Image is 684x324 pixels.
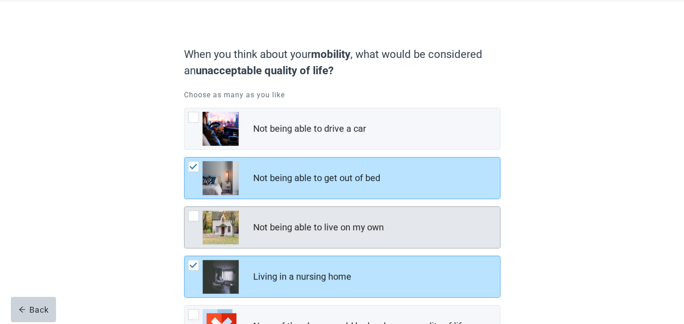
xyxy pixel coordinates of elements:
[253,270,351,283] div: Living in a nursing home
[253,122,366,135] div: Not being able to drive a car
[253,221,384,234] div: Not being able to live on my own
[184,157,500,199] div: Not being able to get out of bed, checkbox, checked
[184,206,500,248] div: Not being able to live on my own, checkbox, not checked
[196,64,334,77] strong: unacceptable quality of life?
[19,305,49,314] div: Back
[184,256,500,298] div: Living in a nursing home, checkbox, checked
[11,297,56,322] button: arrow-leftBack
[184,90,500,100] p: Choose as many as you like
[311,48,350,61] strong: mobility
[184,46,496,79] label: When you think about your , what would be considered an
[253,172,380,185] div: Not being able to get out of bed
[184,108,500,150] div: Not being able to drive a car, checkbox, not checked
[19,306,26,313] span: arrow-left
